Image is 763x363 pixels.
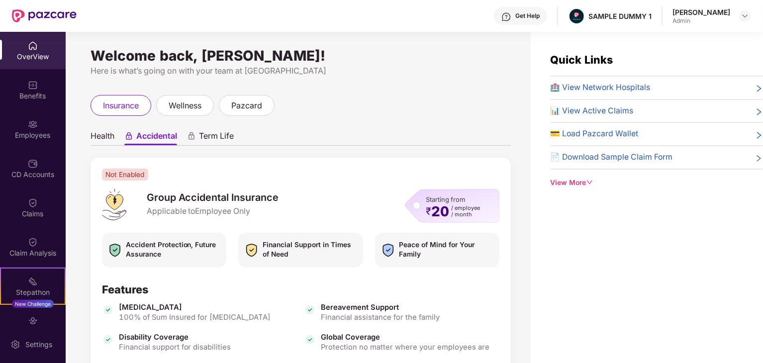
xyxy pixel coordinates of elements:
img: svg+xml;base64,PHN2ZyBpZD0iQ2xhaW0iIHhtbG5zPSJodHRwOi8vd3d3LnczLm9yZy8yMDAwL3N2ZyIgd2lkdGg9IjIwIi... [28,237,38,247]
span: [MEDICAL_DATA] [119,302,271,312]
div: SAMPLE DUMMY 1 [588,11,652,21]
div: Stepathon [1,287,65,297]
img: svg+xml;base64,PHN2ZyBpZD0iRW1wbG95ZWVzIiB4bWxucz0iaHR0cDovL3d3dy53My5vcmcvMjAwMC9zdmciIHdpZHRoPS... [28,119,38,129]
span: right [755,130,763,140]
img: Pazcare_Alternative_logo-01-01.png [570,9,584,23]
div: Admin [672,17,730,25]
span: insurance [103,99,139,112]
span: 📄 Download Sample Claim Form [551,151,673,164]
img: icon [107,240,123,261]
span: Financial support for disabilities [119,342,231,352]
span: ₹ [426,207,431,215]
img: svg+xml;base64,PHN2ZyBpZD0iQmVuZWZpdHMiIHhtbG5zPSJodHRwOi8vd3d3LnczLm9yZy8yMDAwL3N2ZyIgd2lkdGg9Ij... [28,80,38,90]
span: / employee [451,205,480,211]
div: animation [124,132,133,141]
span: Peace of Mind for Your Family [399,240,495,260]
span: right [755,153,763,164]
span: Applicable to Employee Only [147,206,279,217]
span: Global Coverage [321,332,489,342]
span: 💳 Load Pazcard Wallet [551,128,639,140]
img: New Pazcare Logo [12,9,77,22]
span: 100% of Sum Insured for [MEDICAL_DATA] [119,312,271,322]
span: pazcard [231,99,262,112]
div: Settings [22,340,55,350]
span: wellness [169,99,201,112]
span: Bereavement Support [321,302,440,312]
span: Group Accidental Insurance [147,191,279,205]
img: icon [380,240,396,261]
span: 20 [431,205,449,218]
img: svg+xml;base64,PHN2ZyBpZD0iRHJvcGRvd24tMzJ4MzIiIHhtbG5zPSJodHRwOi8vd3d3LnczLm9yZy8yMDAwL3N2ZyIgd2... [741,12,749,20]
img: svg+xml;base64,PHN2ZyBpZD0iSGVscC0zMngzMiIgeG1sbnM9Imh0dHA6Ly93d3cudzMub3JnLzIwMDAvc3ZnIiB3aWR0aD... [501,12,511,22]
span: Accidental [136,131,177,145]
img: svg+xml;base64,PHN2ZyBpZD0iQ2xhaW0iIHhtbG5zPSJodHRwOi8vd3d3LnczLm9yZy8yMDAwL3N2ZyIgd2lkdGg9IjIwIi... [28,198,38,208]
span: right [755,84,763,94]
img: icon [102,297,114,322]
div: Here is what’s going on with your team at [GEOGRAPHIC_DATA] [91,65,511,77]
span: 🏥 View Network Hospitals [551,82,651,94]
div: animation [187,132,196,141]
span: Starting from [426,195,465,203]
span: Quick Links [551,53,613,66]
div: Features [102,282,500,296]
img: svg+xml;base64,PHN2ZyBpZD0iU2V0dGluZy0yMHgyMCIgeG1sbnM9Imh0dHA6Ly93d3cudzMub3JnLzIwMDAvc3ZnIiB3aW... [10,340,20,350]
img: svg+xml;base64,PHN2ZyBpZD0iRW5kb3JzZW1lbnRzIiB4bWxucz0iaHR0cDovL3d3dy53My5vcmcvMjAwMC9zdmciIHdpZH... [28,316,38,326]
span: Term Life [199,131,234,145]
div: [PERSON_NAME] [672,7,730,17]
img: svg+xml;base64,PHN2ZyB4bWxucz0iaHR0cDovL3d3dy53My5vcmcvMjAwMC9zdmciIHdpZHRoPSIyMSIgaGVpZ2h0PSIyMC... [28,276,38,286]
img: svg+xml;base64,PHN2ZyBpZD0iSG9tZSIgeG1sbnM9Imh0dHA6Ly93d3cudzMub3JnLzIwMDAvc3ZnIiB3aWR0aD0iMjAiIG... [28,41,38,51]
span: Accident Protection, Future Assurance [126,240,222,260]
span: Health [91,131,114,145]
span: Protection no matter where your employees are [321,342,489,352]
div: New Challenge [12,300,54,308]
span: 📊 View Active Claims [551,105,634,117]
img: logo [102,189,126,220]
span: down [586,179,593,186]
img: icon [102,327,114,352]
img: icon [304,327,316,352]
img: svg+xml;base64,PHN2ZyBpZD0iQ0RfQWNjb3VudHMiIGRhdGEtbmFtZT0iQ0QgQWNjb3VudHMiIHhtbG5zPSJodHRwOi8vd3... [28,159,38,169]
div: Get Help [515,12,540,20]
span: Not Enabled [102,169,149,181]
span: Financial assistance for the family [321,312,440,322]
span: / month [451,211,480,218]
span: Disability Coverage [119,332,231,342]
img: icon [243,240,260,261]
span: right [755,107,763,117]
div: View More [551,178,763,188]
div: Welcome back, [PERSON_NAME]! [91,52,511,60]
span: Financial Support in Times of Need [263,240,358,260]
